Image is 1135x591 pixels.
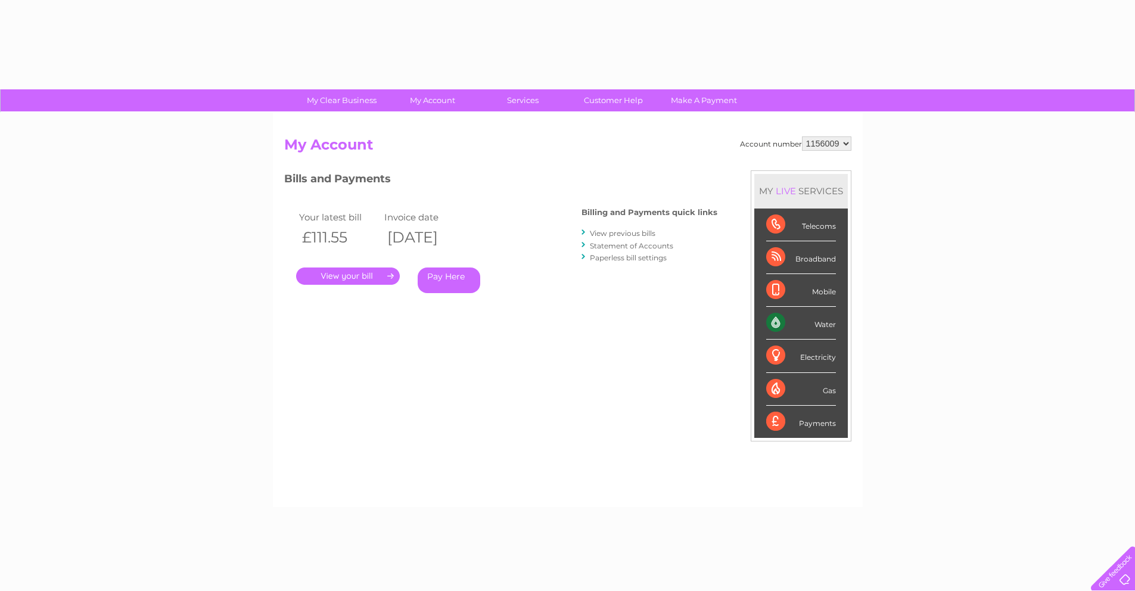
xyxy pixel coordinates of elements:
[296,209,382,225] td: Your latest bill
[293,89,391,111] a: My Clear Business
[284,136,851,159] h2: My Account
[766,406,836,438] div: Payments
[590,229,655,238] a: View previous bills
[766,274,836,307] div: Mobile
[773,185,798,197] div: LIVE
[754,174,848,208] div: MY SERVICES
[740,136,851,151] div: Account number
[766,307,836,340] div: Water
[381,225,467,250] th: [DATE]
[590,253,667,262] a: Paperless bill settings
[766,209,836,241] div: Telecoms
[381,209,467,225] td: Invoice date
[383,89,481,111] a: My Account
[296,267,400,285] a: .
[590,241,673,250] a: Statement of Accounts
[766,241,836,274] div: Broadband
[655,89,753,111] a: Make A Payment
[474,89,572,111] a: Services
[284,170,717,191] h3: Bills and Payments
[766,373,836,406] div: Gas
[418,267,480,293] a: Pay Here
[296,225,382,250] th: £111.55
[564,89,663,111] a: Customer Help
[582,208,717,217] h4: Billing and Payments quick links
[766,340,836,372] div: Electricity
